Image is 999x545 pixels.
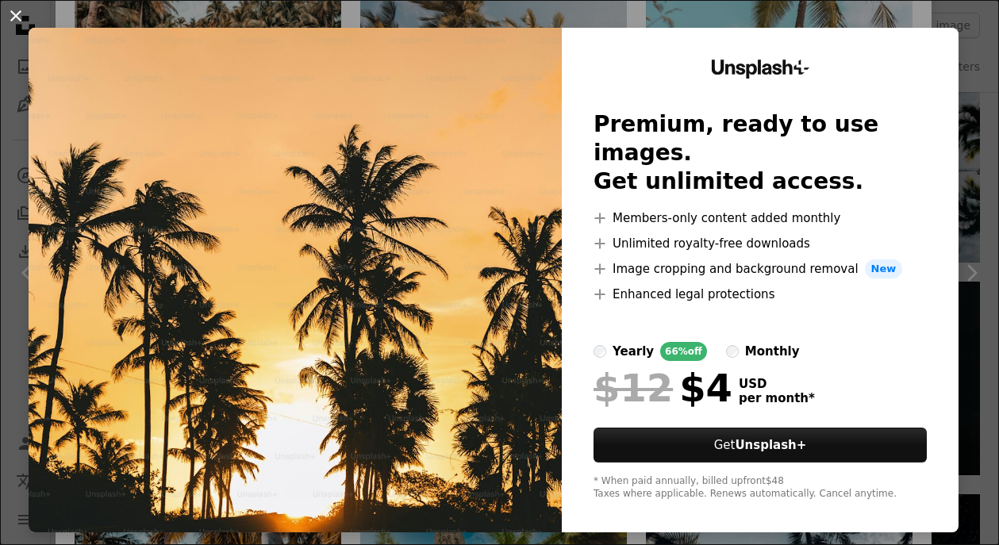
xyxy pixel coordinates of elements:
[594,259,927,278] li: Image cropping and background removal
[739,391,815,405] span: per month *
[594,475,927,501] div: * When paid annually, billed upfront $48 Taxes where applicable. Renews automatically. Cancel any...
[594,428,927,462] button: GetUnsplash+
[745,342,800,361] div: monthly
[594,285,927,304] li: Enhanced legal protections
[594,209,927,228] li: Members-only content added monthly
[594,345,606,358] input: yearly66%off
[594,234,927,253] li: Unlimited royalty-free downloads
[660,342,707,361] div: 66% off
[594,367,732,409] div: $4
[739,377,815,391] span: USD
[594,110,927,196] h2: Premium, ready to use images. Get unlimited access.
[613,342,654,361] div: yearly
[594,367,673,409] span: $12
[735,438,806,452] strong: Unsplash+
[865,259,903,278] span: New
[726,345,739,358] input: monthly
